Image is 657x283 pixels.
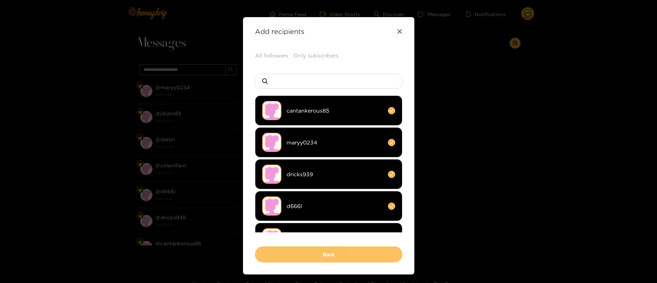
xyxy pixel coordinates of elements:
[262,196,281,216] img: no-avatar.png
[262,228,281,247] img: no-avatar.png
[255,246,402,262] button: Back
[255,52,288,60] button: All followers
[255,27,304,35] strong: Add recipients
[262,133,281,152] img: no-avatar.png
[293,52,339,60] button: Only subscribers
[287,170,383,178] span: dricks939
[262,101,281,120] img: no-avatar.png
[262,165,281,184] img: no-avatar.png
[287,139,383,146] span: maryy0234
[287,107,383,115] span: cantankerous85
[287,202,383,210] span: d666l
